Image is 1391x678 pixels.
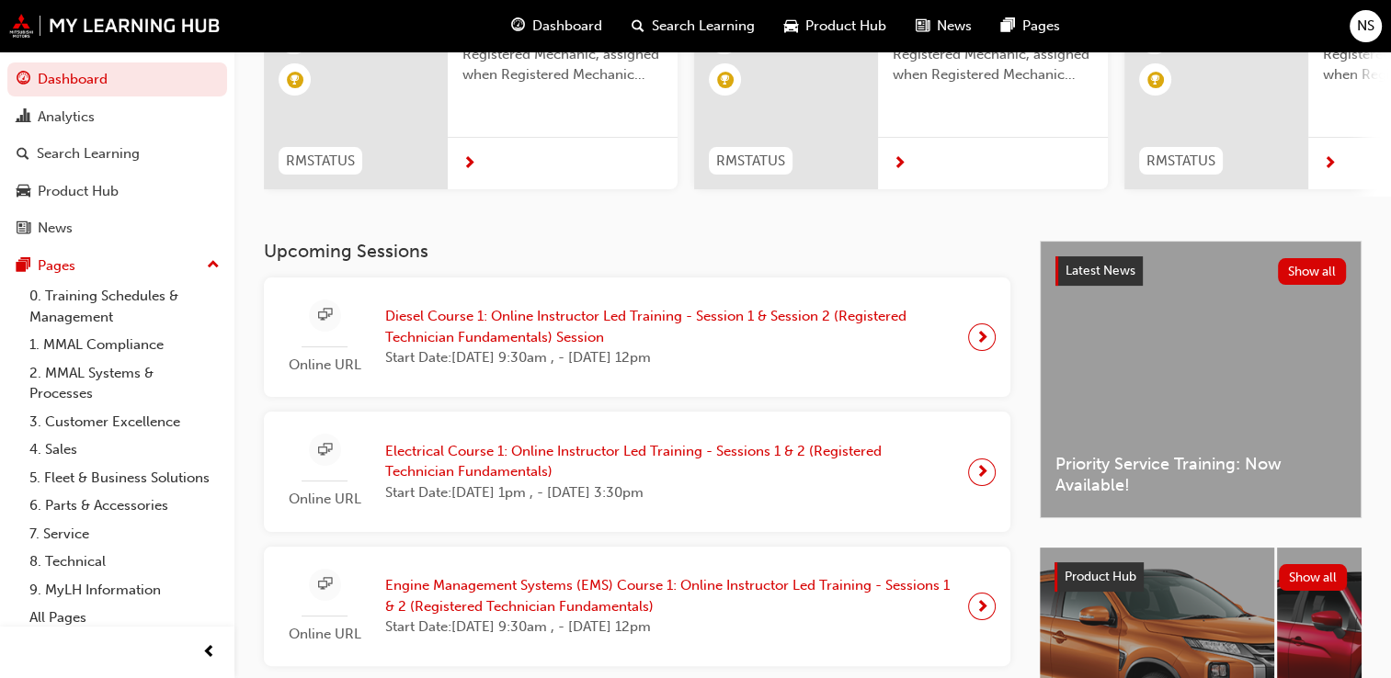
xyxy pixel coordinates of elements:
a: search-iconSearch Learning [617,7,770,45]
span: news-icon [916,15,929,38]
span: Online URL [279,355,371,376]
span: RMSTATUS [716,151,785,172]
span: Product Hub [1065,569,1136,584]
span: car-icon [17,184,30,200]
span: guage-icon [511,15,525,38]
span: Online URL [279,489,371,510]
a: Analytics [7,100,227,134]
span: guage-icon [17,72,30,88]
span: Priority Service Training: Now Available! [1055,454,1346,495]
div: Search Learning [37,143,140,164]
a: 8. Technical [22,548,227,576]
a: 9. MyLH Information [22,576,227,605]
span: pages-icon [1001,15,1015,38]
button: Pages [7,249,227,283]
div: News [38,218,73,239]
a: News [7,211,227,245]
span: sessionType_ONLINE_URL-icon [318,573,332,596]
span: up-icon [207,254,220,277]
span: learningRecordVerb_ACHIEVE-icon [1147,72,1164,88]
a: 4. Sales [22,435,227,464]
h3: Upcoming Sessions [264,241,1010,262]
span: RMSTATUS [286,151,355,172]
span: Search Learning [652,16,755,37]
span: Electrical Course 1: Online Instructor Led Training - Sessions 1 & 2 (Registered Technician Funda... [385,441,953,482]
span: RMSTATUS [1146,151,1215,172]
span: learningRecordVerb_ACHIEVE-icon [717,72,734,88]
span: news-icon [17,220,30,237]
span: Engine Management Systems (EMS) Course 1: Online Instructor Led Training - Sessions 1 & 2 (Regist... [385,575,953,616]
div: Product Hub [38,181,119,202]
a: pages-iconPages [986,7,1075,45]
a: 2. MMAL Systems & Processes [22,359,227,408]
span: Technician Qualification Level: Registered Mechanic, assigned when Registered Mechanic modules ha... [462,23,663,85]
a: 7. Service [22,520,227,548]
span: next-icon [975,324,989,350]
span: NS [1357,16,1374,37]
span: Dashboard [532,16,602,37]
button: NS [1350,10,1382,42]
span: search-icon [17,146,29,163]
button: DashboardAnalyticsSearch LearningProduct HubNews [7,59,227,249]
span: Start Date: [DATE] 9:30am , - [DATE] 12pm [385,616,953,638]
a: Search Learning [7,137,227,171]
span: car-icon [784,15,798,38]
span: Product Hub [805,16,886,37]
button: Show all [1279,564,1348,591]
span: search-icon [632,15,644,38]
span: next-icon [462,156,476,173]
a: car-iconProduct Hub [770,7,901,45]
a: guage-iconDashboard [496,7,617,45]
span: sessionType_ONLINE_URL-icon [318,304,332,327]
span: learningRecordVerb_ACHIEVE-icon [287,72,303,88]
span: Start Date: [DATE] 9:30am , - [DATE] 12pm [385,347,953,368]
img: mmal [9,14,221,38]
span: Online URL [279,624,371,645]
span: Technician Qualification Level: Registered Mechanic, assigned when Registered Mechanic modules ha... [893,23,1093,85]
a: 6. Parts & Accessories [22,492,227,520]
a: 3. Customer Excellence [22,408,227,436]
div: Pages [38,255,75,277]
span: Pages [1022,16,1060,37]
a: All Pages [22,604,227,632]
span: next-icon [975,593,989,619]
a: news-iconNews [901,7,986,45]
span: next-icon [1323,156,1337,173]
span: Diesel Course 1: Online Instructor Led Training - Session 1 & Session 2 (Registered Technician Fu... [385,306,953,347]
span: next-icon [893,156,906,173]
a: 5. Fleet & Business Solutions [22,464,227,492]
a: Dashboard [7,62,227,96]
a: Online URLElectrical Course 1: Online Instructor Led Training - Sessions 1 & 2 (Registered Techni... [279,426,996,517]
span: Start Date: [DATE] 1pm , - [DATE] 3:30pm [385,482,953,503]
div: Analytics [38,107,95,128]
span: chart-icon [17,109,30,126]
button: Show all [1278,258,1347,285]
a: 1. MMAL Compliance [22,331,227,359]
span: prev-icon [202,641,216,664]
a: Latest NewsShow allPriority Service Training: Now Available! [1040,241,1362,518]
a: Product HubShow all [1055,562,1347,592]
span: sessionType_ONLINE_URL-icon [318,439,332,462]
a: Online URLEngine Management Systems (EMS) Course 1: Online Instructor Led Training - Sessions 1 &... [279,561,996,652]
span: News [937,16,972,37]
span: Latest News [1066,263,1135,278]
a: Product Hub [7,175,227,209]
span: next-icon [975,459,989,485]
a: 0. Training Schedules & Management [22,282,227,331]
span: pages-icon [17,258,30,275]
a: Latest NewsShow all [1055,256,1346,286]
a: Online URLDiesel Course 1: Online Instructor Led Training - Session 1 & Session 2 (Registered Tec... [279,292,996,383]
